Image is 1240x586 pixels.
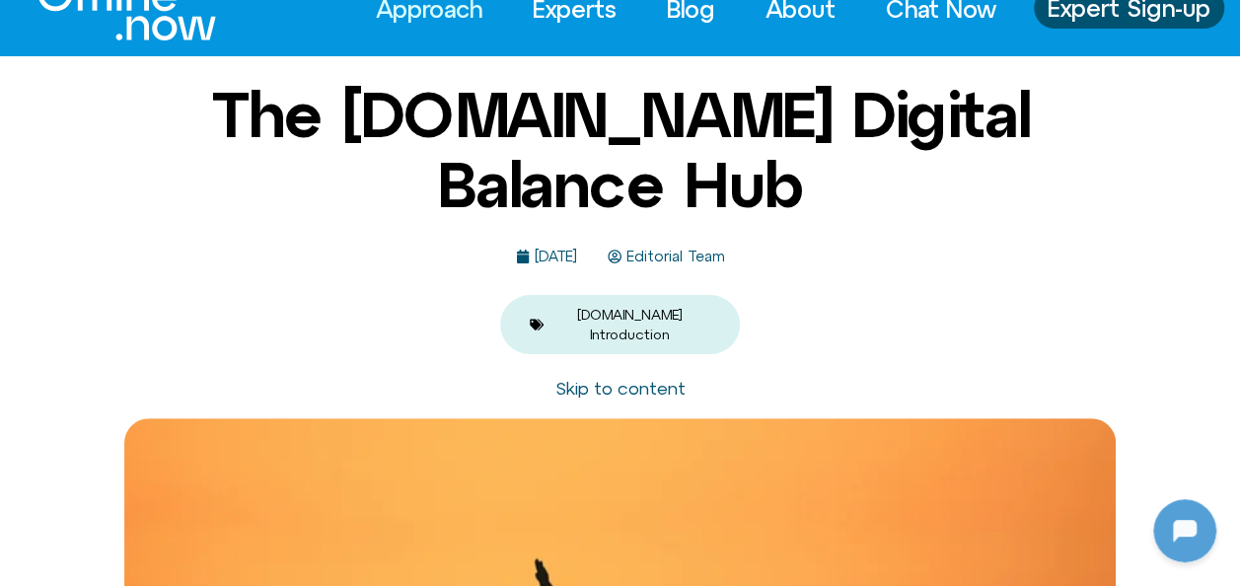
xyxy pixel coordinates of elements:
[608,249,725,265] a: Editorial Team
[535,248,577,264] time: [DATE]
[577,307,683,342] a: [DOMAIN_NAME] Introduction
[555,378,686,399] a: Skip to content
[516,249,577,265] a: [DATE]
[1153,499,1216,562] iframe: Botpress
[142,80,1099,219] h1: The [DOMAIN_NAME] Digital Balance Hub
[621,249,725,265] span: Editorial Team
